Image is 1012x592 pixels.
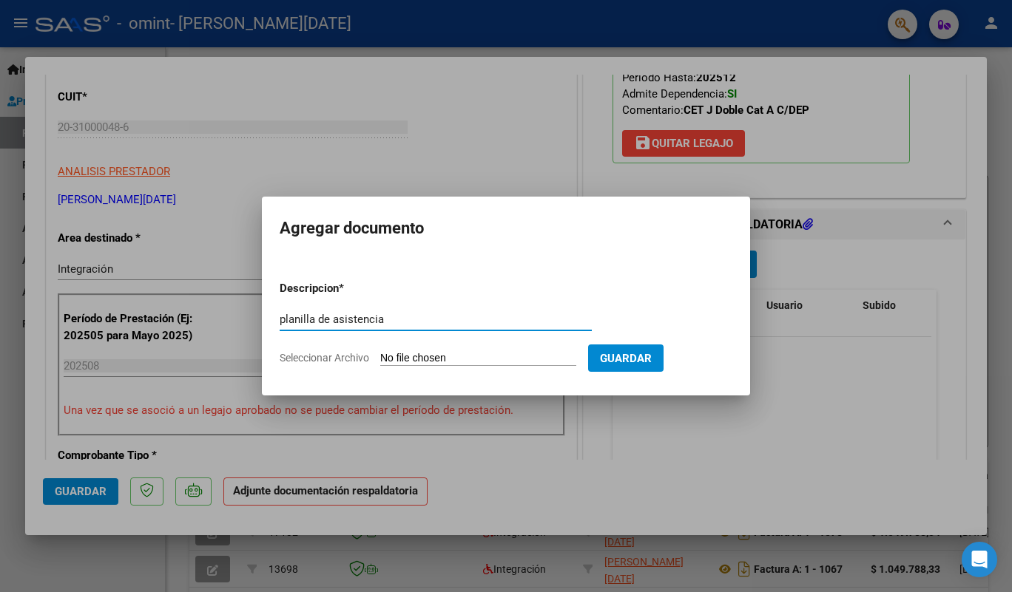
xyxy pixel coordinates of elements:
h2: Agregar documento [280,214,732,242]
div: Open Intercom Messenger [962,542,997,577]
span: Seleccionar Archivo [280,352,369,364]
span: Guardar [600,352,652,365]
button: Guardar [588,344,664,372]
p: Descripcion [280,280,416,297]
